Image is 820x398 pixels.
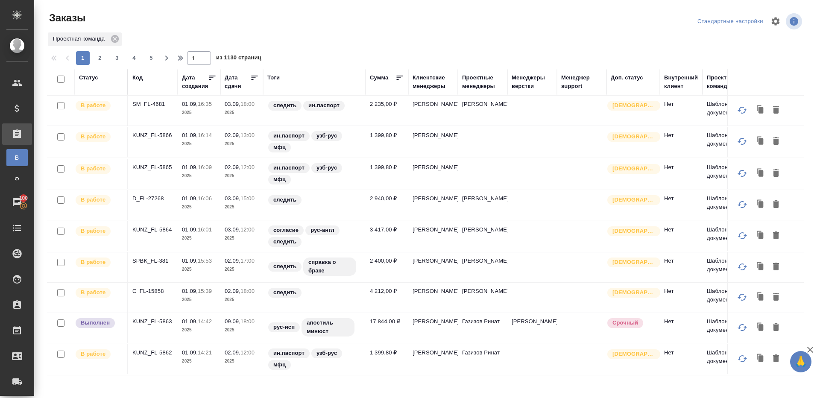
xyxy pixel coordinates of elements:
[769,351,783,367] button: Удалить
[79,73,98,82] div: Статус
[753,319,769,336] button: Клонировать
[14,194,33,202] span: 100
[132,163,173,172] p: KUNZ_FL-5865
[273,262,296,271] p: следить
[225,234,259,243] p: 2025
[198,101,212,107] p: 16:35
[81,319,110,327] p: Выполнен
[81,164,105,173] p: В работе
[144,54,158,62] span: 5
[753,102,769,118] button: Клонировать
[273,360,286,369] p: мфц
[769,259,783,275] button: Удалить
[110,51,124,65] button: 3
[273,143,286,152] p: мфц
[769,319,783,336] button: Удалить
[316,349,337,357] p: узб-рус
[753,165,769,181] button: Клонировать
[225,101,240,107] p: 03.09,
[703,221,752,251] td: Шаблонные документы
[664,317,698,326] p: Нет
[75,348,123,360] div: Выставляет ПМ после принятия заказа от КМа
[316,164,337,172] p: узб-рус
[216,53,261,65] span: из 1130 страниц
[198,349,212,356] p: 14:21
[769,228,783,244] button: Удалить
[81,227,105,235] p: В работе
[366,344,408,374] td: 1 399,80 ₽
[703,190,752,220] td: Шаблонные документы
[273,196,296,204] p: следить
[182,288,198,294] p: 01.09,
[182,357,216,366] p: 2025
[81,258,105,266] p: В работе
[225,203,259,211] p: 2025
[225,73,250,91] div: Дата сдачи
[606,317,656,329] div: Выставляется автоматически, если на указанный объем услуг необходимо больше времени в стандартном...
[612,164,655,173] p: [DEMOGRAPHIC_DATA]
[182,318,198,325] p: 01.09,
[458,313,507,343] td: Газизов Ринат
[769,165,783,181] button: Удалить
[606,257,656,268] div: Выставляется автоматически для первых 3 заказов нового контактного лица. Особое внимание
[240,195,255,202] p: 15:00
[75,100,123,111] div: Выставляет ПМ после принятия заказа от КМа
[366,96,408,126] td: 2 235,00 ₽
[664,163,698,172] p: Нет
[75,163,123,175] div: Выставляет ПМ после принятия заказа от КМа
[308,101,340,110] p: ин.паспорт
[267,73,280,82] div: Тэги
[366,313,408,343] td: 17 844,00 ₽
[267,162,361,185] div: ин.паспорт, узб-рус, мфц
[707,73,748,91] div: Проектная команда
[182,101,198,107] p: 01.09,
[769,102,783,118] button: Удалить
[408,190,458,220] td: [PERSON_NAME]
[732,317,753,338] button: Обновить
[408,221,458,251] td: [PERSON_NAME]
[225,296,259,304] p: 2025
[182,132,198,138] p: 01.09,
[732,131,753,152] button: Обновить
[408,283,458,313] td: [PERSON_NAME]
[606,225,656,237] div: Выставляется автоматически для первых 3 заказов нового контактного лица. Особое внимание
[307,319,349,336] p: апостиль минюст
[267,317,361,337] div: рус-исп, апостиль минюст
[127,51,141,65] button: 4
[182,172,216,180] p: 2025
[267,130,361,153] div: ин.паспорт, узб-рус, мфц
[366,127,408,157] td: 1 399,80 ₽
[273,101,296,110] p: следить
[225,318,240,325] p: 09.09,
[408,127,458,157] td: [PERSON_NAME]
[267,225,361,248] div: согласие, рус-англ, следить
[273,323,295,331] p: рус-исп
[606,100,656,111] div: Выставляется автоматически для первых 3 заказов нового контактного лица. Особое внимание
[703,252,752,282] td: Шаблонные документы
[2,192,32,213] a: 100
[308,258,351,275] p: справка о браке
[664,348,698,357] p: Нет
[198,318,212,325] p: 14:42
[606,163,656,175] div: Выставляется автоматически для первых 3 заказов нового контактного лица. Особое внимание
[664,194,698,203] p: Нет
[240,226,255,233] p: 12:00
[132,73,143,82] div: Код
[198,132,212,138] p: 16:14
[273,226,299,234] p: согласие
[612,350,655,358] p: [DEMOGRAPHIC_DATA]
[267,257,361,277] div: следить, справка о браке
[366,190,408,220] td: 2 940,00 ₽
[606,131,656,143] div: Выставляется автоматически для первых 3 заказов нового контактного лица. Особое внимание
[81,350,105,358] p: В работе
[267,100,361,111] div: следить, ин.паспорт
[81,196,105,204] p: В работе
[753,289,769,305] button: Клонировать
[316,132,337,140] p: узб-рус
[240,288,255,294] p: 18:00
[110,54,124,62] span: 3
[458,252,507,282] td: [PERSON_NAME]
[458,344,507,374] td: Газизов Ринат
[273,164,305,172] p: ин.паспорт
[267,287,361,298] div: следить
